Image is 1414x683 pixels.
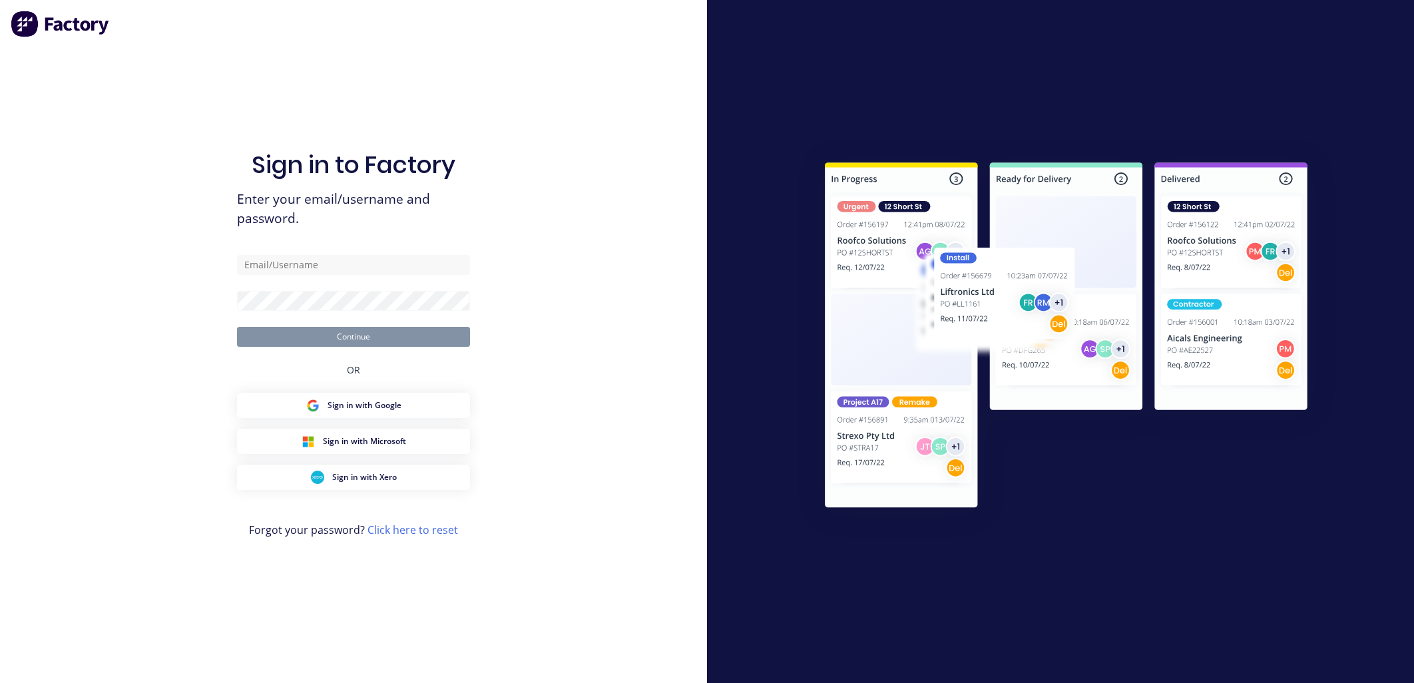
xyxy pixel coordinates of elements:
input: Email/Username [237,255,470,275]
button: Google Sign inSign in with Google [237,393,470,418]
a: Click here to reset [367,523,458,537]
span: Sign in with Microsoft [323,435,406,447]
img: Microsoft Sign in [302,435,315,448]
img: Xero Sign in [311,471,324,484]
img: Sign in [796,136,1337,539]
span: Enter your email/username and password. [237,190,470,228]
button: Continue [237,327,470,347]
img: Google Sign in [306,399,320,412]
div: OR [347,347,360,393]
button: Xero Sign inSign in with Xero [237,465,470,490]
img: Factory [11,11,111,37]
span: Sign in with Xero [332,471,397,483]
h1: Sign in to Factory [252,150,455,179]
span: Sign in with Google [328,399,401,411]
span: Forgot your password? [249,522,458,538]
button: Microsoft Sign inSign in with Microsoft [237,429,470,454]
